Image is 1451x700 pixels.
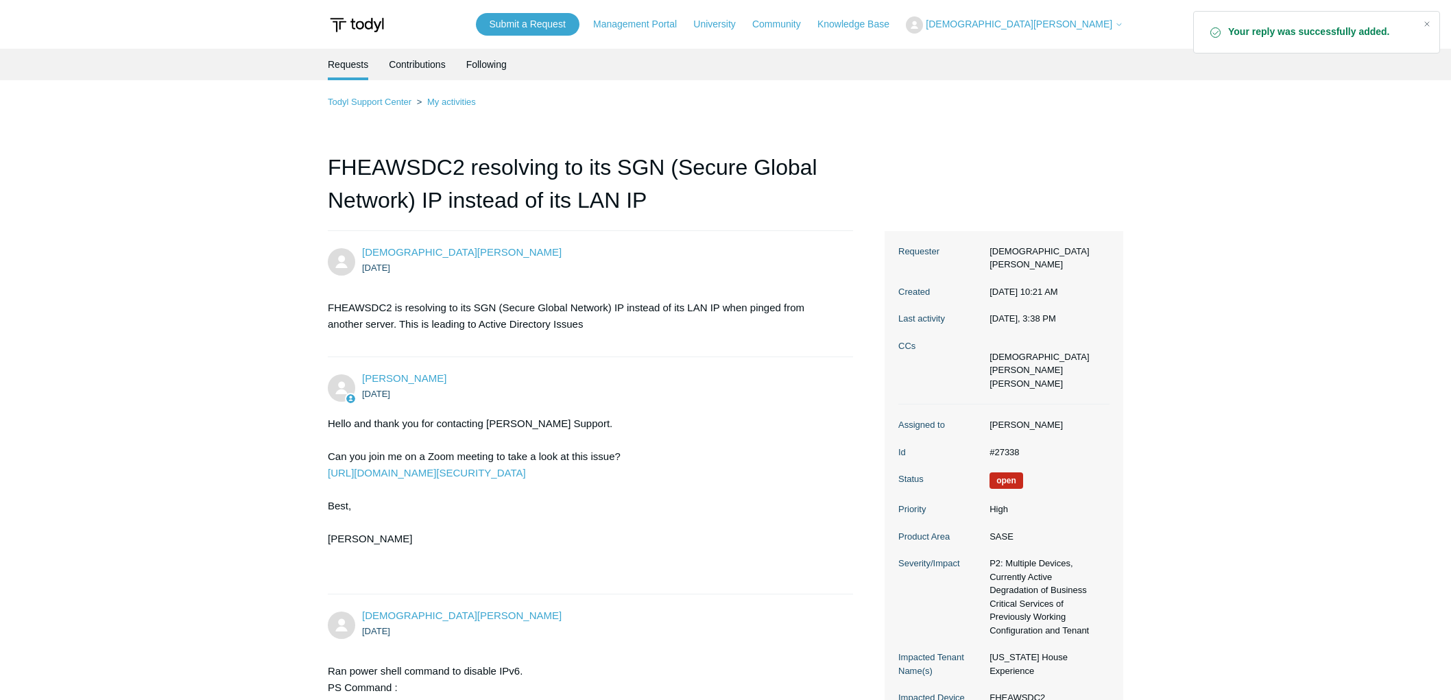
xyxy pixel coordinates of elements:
a: [DEMOGRAPHIC_DATA][PERSON_NAME] [362,246,562,258]
time: 08/12/2025, 10:42 [362,389,390,399]
dd: #27338 [983,446,1110,459]
time: 10/07/2025, 15:38 [990,313,1056,324]
time: 08/18/2025, 10:34 [362,626,390,636]
dd: [PERSON_NAME] [983,418,1110,432]
button: [DEMOGRAPHIC_DATA][PERSON_NAME] [906,16,1123,34]
dt: Status [898,472,983,486]
dt: Last activity [898,312,983,326]
div: Close [1417,14,1437,34]
a: [DEMOGRAPHIC_DATA][PERSON_NAME] [362,610,562,621]
dt: Requester [898,245,983,258]
dt: CCs [898,339,983,353]
a: Contributions [389,49,446,80]
li: Andrew Overton [990,377,1103,391]
a: Community [752,17,815,32]
dt: Assigned to [898,418,983,432]
a: Knowledge Base [817,17,903,32]
time: 08/12/2025, 10:21 [362,263,390,273]
a: Submit a Request [476,13,579,36]
a: Following [466,49,507,80]
a: My activities [427,97,476,107]
dt: Impacted Tenant Name(s) [898,651,983,677]
a: University [693,17,749,32]
a: [URL][DOMAIN_NAME][SECURITY_DATA] [328,467,526,479]
dd: [DEMOGRAPHIC_DATA][PERSON_NAME] [983,245,1110,271]
dt: Created [898,285,983,299]
dd: P2: Multiple Devices, Currently Active Degradation of Business Critical Services of Previously Wo... [983,557,1110,637]
h1: FHEAWSDC2 resolving to its SGN (Secure Global Network) IP instead of its LAN IP [328,151,853,231]
li: Todyl Support Center [328,97,414,107]
a: Management Portal [593,17,691,32]
dt: Severity/Impact [898,557,983,570]
div: Hello and thank you for contacting [PERSON_NAME] Support. Can you join me on a Zoom meeting to ta... [328,415,839,580]
li: Christos Kusmich [990,350,1103,377]
li: My activities [414,97,476,107]
dt: Product Area [898,530,983,544]
a: [PERSON_NAME] [362,372,446,384]
dd: [US_STATE] House Experience [983,651,1110,677]
dd: SASE [983,530,1110,544]
a: Todyl Support Center [328,97,411,107]
span: We are working on a response for you [990,472,1023,489]
dt: Priority [898,503,983,516]
time: 08/12/2025, 10:21 [990,287,1057,297]
strong: Your reply was successfully added. [1228,25,1412,39]
li: Requests [328,49,368,80]
dd: High [983,503,1110,516]
span: [DEMOGRAPHIC_DATA][PERSON_NAME] [926,19,1112,29]
span: Kris Haire [362,372,446,384]
p: FHEAWSDC2 is resolving to its SGN (Secure Global Network) IP instead of its LAN IP when pinged fr... [328,300,839,333]
img: Todyl Support Center Help Center home page [328,12,386,38]
dt: Id [898,446,983,459]
span: Christos Kusmich [362,246,562,258]
span: Christos Kusmich [362,610,562,621]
